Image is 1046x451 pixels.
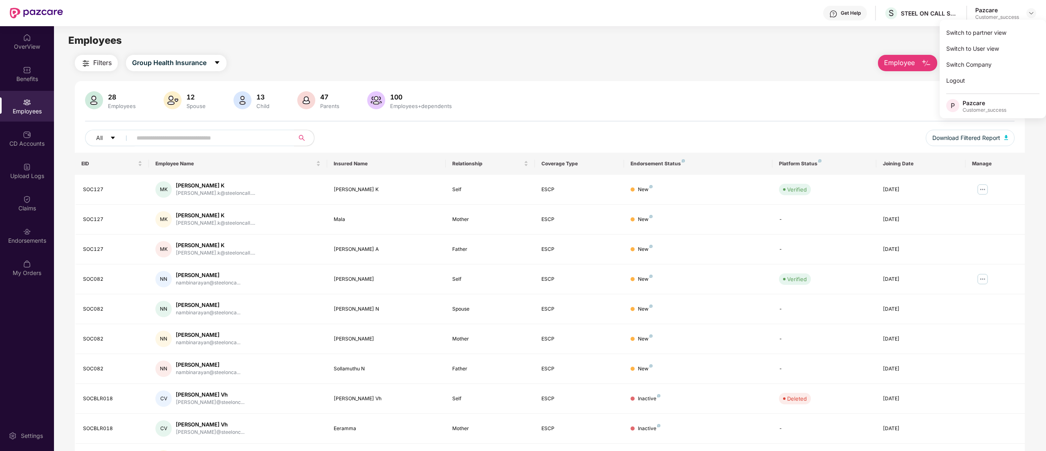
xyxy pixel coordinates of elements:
div: [PERSON_NAME] [334,275,439,283]
div: SOC082 [83,305,143,313]
div: CV [155,420,172,437]
div: Endorsement Status [631,160,766,167]
div: [PERSON_NAME] K [176,182,255,189]
td: - [772,414,876,444]
img: svg+xml;base64,PHN2ZyB4bWxucz0iaHR0cDovL3d3dy53My5vcmcvMjAwMC9zdmciIHdpZHRoPSI4IiBoZWlnaHQ9IjgiIH... [818,159,822,162]
img: svg+xml;base64,PHN2ZyB4bWxucz0iaHR0cDovL3d3dy53My5vcmcvMjAwMC9zdmciIHdpZHRoPSI4IiBoZWlnaHQ9IjgiIH... [649,185,653,188]
div: [PERSON_NAME] K [334,186,439,194]
div: ESCP [541,246,617,253]
th: Employee Name [149,153,327,175]
th: Joining Date [876,153,965,175]
div: nambinarayan@steelonca... [176,309,240,317]
div: ESCP [541,305,617,313]
div: [PERSON_NAME] [334,335,439,343]
td: - [772,205,876,235]
td: - [772,354,876,384]
div: Get Help [841,10,861,16]
span: Download Filtered Report [932,133,1000,142]
div: Customer_success [975,14,1019,20]
span: Employee [884,58,915,68]
div: Pazcare [975,6,1019,14]
div: NN [155,301,172,317]
div: 28 [106,93,137,101]
td: - [772,294,876,324]
button: Employee [878,55,937,71]
div: ESCP [541,186,617,194]
span: EID [81,160,137,167]
div: ESCP [541,425,617,433]
img: svg+xml;base64,PHN2ZyB4bWxucz0iaHR0cDovL3d3dy53My5vcmcvMjAwMC9zdmciIHdpZHRoPSI4IiBoZWlnaHQ9IjgiIH... [649,334,653,338]
button: search [294,130,314,146]
span: Relationship [452,160,522,167]
div: [DATE] [883,275,959,283]
div: New [638,365,653,373]
div: Switch Company [940,56,1046,72]
img: svg+xml;base64,PHN2ZyB4bWxucz0iaHR0cDovL3d3dy53My5vcmcvMjAwMC9zdmciIHdpZHRoPSI4IiBoZWlnaHQ9IjgiIH... [657,424,660,427]
img: svg+xml;base64,PHN2ZyBpZD0iSG9tZSIgeG1sbnM9Imh0dHA6Ly93d3cudzMub3JnLzIwMDAvc3ZnIiB3aWR0aD0iMjAiIG... [23,34,31,42]
div: [PERSON_NAME] [176,331,240,339]
div: [PERSON_NAME] [176,361,240,369]
div: 47 [319,93,341,101]
img: svg+xml;base64,PHN2ZyBpZD0iQ2xhaW0iIHhtbG5zPSJodHRwOi8vd3d3LnczLm9yZy8yMDAwL3N2ZyIgd2lkdGg9IjIwIi... [23,195,31,203]
td: - [772,235,876,264]
span: Employees [68,34,122,46]
div: Pazcare [963,99,1006,107]
div: Father [452,246,528,253]
div: New [638,246,653,253]
span: Employee Name [155,160,314,167]
div: Spouse [452,305,528,313]
div: Customer_success [963,107,1006,113]
div: SOC127 [83,216,143,223]
div: Deleted [787,395,807,403]
span: All [96,133,103,142]
div: MK [155,241,172,257]
div: [DATE] [883,246,959,253]
div: SOCBLR018 [83,395,143,403]
img: svg+xml;base64,PHN2ZyB4bWxucz0iaHR0cDovL3d3dy53My5vcmcvMjAwMC9zdmciIHdpZHRoPSI4IiBoZWlnaHQ9IjgiIH... [657,394,660,397]
div: Employees [106,103,137,109]
div: [PERSON_NAME] [176,301,240,309]
div: [PERSON_NAME].k@steeloncall.... [176,249,255,257]
img: svg+xml;base64,PHN2ZyB4bWxucz0iaHR0cDovL3d3dy53My5vcmcvMjAwMC9zdmciIHhtbG5zOnhsaW5rPSJodHRwOi8vd3... [297,91,315,109]
img: svg+xml;base64,PHN2ZyBpZD0iVXBsb2FkX0xvZ3MiIGRhdGEtbmFtZT0iVXBsb2FkIExvZ3MiIHhtbG5zPSJodHRwOi8vd3... [23,163,31,171]
img: New Pazcare Logo [10,8,63,18]
div: STEEL ON CALL SERVICES ([GEOGRAPHIC_DATA]) PRIVATE LIMITED [901,9,958,17]
div: nambinarayan@steelonca... [176,369,240,377]
div: Platform Status [779,160,870,167]
div: Employees+dependents [388,103,453,109]
img: svg+xml;base64,PHN2ZyB4bWxucz0iaHR0cDovL3d3dy53My5vcmcvMjAwMC9zdmciIHdpZHRoPSIyNCIgaGVpZ2h0PSIyNC... [81,59,91,68]
th: Relationship [446,153,535,175]
div: [DATE] [883,365,959,373]
div: [DATE] [883,305,959,313]
div: [DATE] [883,425,959,433]
div: Settings [18,432,45,440]
div: [PERSON_NAME] Vh [176,421,245,428]
th: Manage [965,153,1025,175]
img: svg+xml;base64,PHN2ZyBpZD0iTXlfT3JkZXJzIiBkYXRhLW5hbWU9Ik15IE9yZGVycyIgeG1sbnM9Imh0dHA6Ly93d3cudz... [23,260,31,268]
span: caret-down [110,135,116,142]
div: Mother [452,216,528,223]
div: Father [452,365,528,373]
div: ESCP [541,395,617,403]
img: svg+xml;base64,PHN2ZyBpZD0iQmVuZWZpdHMiIHhtbG5zPSJodHRwOi8vd3d3LnczLm9yZy8yMDAwL3N2ZyIgd2lkdGg9Ij... [23,66,31,74]
div: SOC082 [83,335,143,343]
div: [DATE] [883,216,959,223]
div: NN [155,331,172,347]
div: NN [155,271,172,287]
div: [DATE] [883,395,959,403]
div: New [638,275,653,283]
div: 13 [255,93,271,101]
th: Insured Name [327,153,446,175]
button: Group Health Insurancecaret-down [126,55,227,71]
div: Sollamuthu N [334,365,439,373]
img: svg+xml;base64,PHN2ZyB4bWxucz0iaHR0cDovL3d3dy53My5vcmcvMjAwMC9zdmciIHdpZHRoPSI4IiBoZWlnaHQ9IjgiIH... [649,364,653,368]
div: [PERSON_NAME] Vh [176,391,245,399]
div: ESCP [541,216,617,223]
div: Parents [319,103,341,109]
th: Coverage Type [535,153,624,175]
div: Self [452,275,528,283]
div: MK [155,181,172,198]
div: NN [155,361,172,377]
div: Switch to partner view [940,25,1046,41]
td: - [772,324,876,354]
